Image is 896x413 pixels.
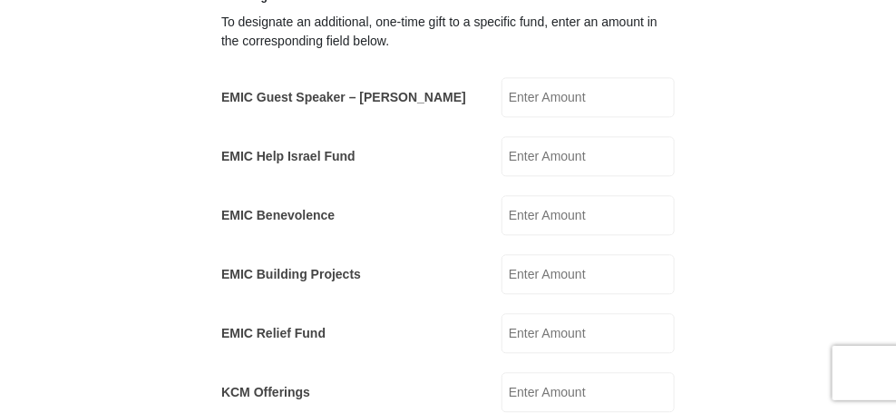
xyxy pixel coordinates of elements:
input: Enter Amount [502,195,675,235]
input: Enter Amount [502,313,675,353]
div: To designate an additional, one-time gift to a specific fund, enter an amount in the correspondin... [221,13,675,51]
label: EMIC Relief Fund [221,324,326,343]
input: Enter Amount [502,372,675,412]
input: Enter Amount [502,254,675,294]
label: EMIC Help Israel Fund [221,147,355,166]
label: EMIC Guest Speaker – [PERSON_NAME] [221,88,466,107]
label: EMIC Building Projects [221,265,361,284]
label: EMIC Benevolence [221,206,335,225]
input: Enter Amount [502,77,675,117]
label: KCM Offerings [221,383,310,402]
input: Enter Amount [502,136,675,176]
